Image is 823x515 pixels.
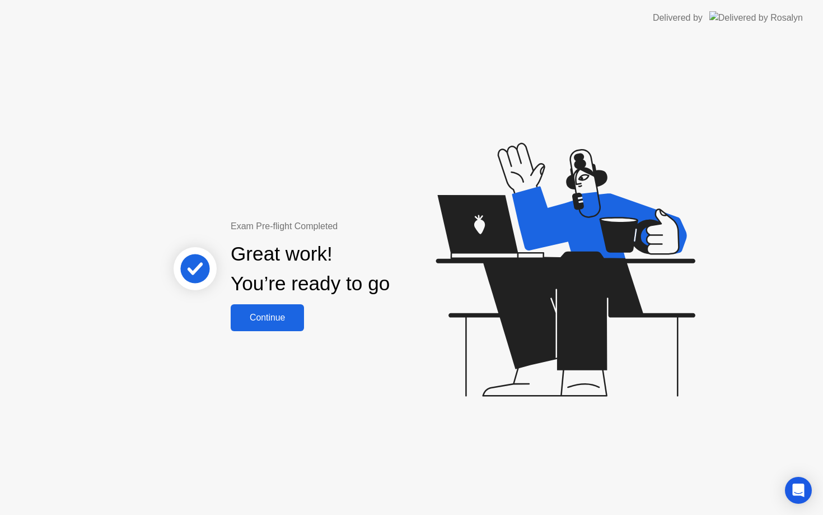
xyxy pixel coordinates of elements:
[231,220,462,233] div: Exam Pre-flight Completed
[709,11,803,24] img: Delivered by Rosalyn
[785,477,812,504] div: Open Intercom Messenger
[234,313,301,323] div: Continue
[231,304,304,331] button: Continue
[653,11,703,25] div: Delivered by
[231,239,390,299] div: Great work! You’re ready to go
